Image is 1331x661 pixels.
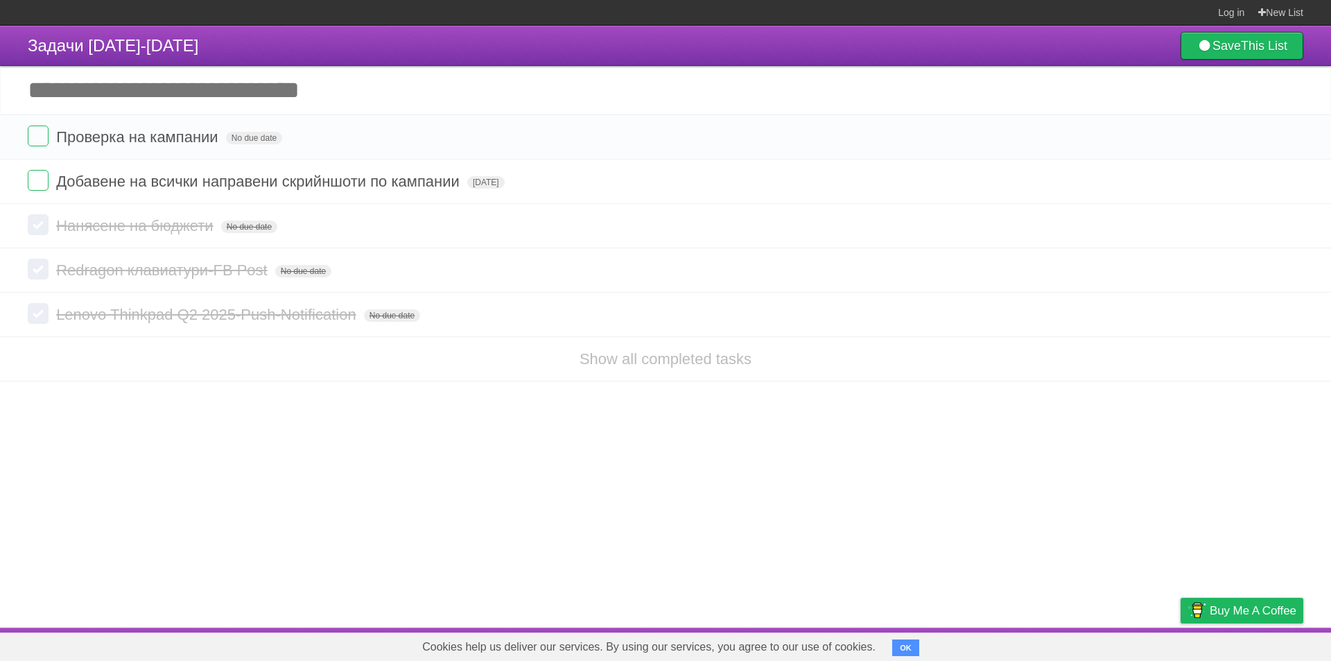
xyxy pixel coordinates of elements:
[1216,631,1303,658] a: Suggest a feature
[28,259,49,280] label: Done
[221,221,277,233] span: No due date
[1219,170,1245,193] label: Star task
[56,173,463,190] span: Добавене на всички направени скрийншоти по кампании
[892,639,919,656] button: OK
[28,170,49,191] label: Done
[364,309,420,322] span: No due date
[1181,598,1303,624] a: Buy me a coffee
[56,261,271,279] span: Redragon клавиатури-FB Post
[580,350,751,368] a: Show all completed tasks
[28,303,49,324] label: Done
[1181,32,1303,60] a: SaveThis List
[1210,599,1296,623] span: Buy me a coffee
[226,132,282,144] span: No due date
[1219,126,1245,148] label: Star task
[1188,599,1206,622] img: Buy me a coffee
[467,176,505,189] span: [DATE]
[28,126,49,146] label: Done
[28,36,198,55] span: Задачи [DATE]-[DATE]
[1241,39,1287,53] b: This List
[56,217,216,234] span: Нанясене на бюджети
[28,214,49,235] label: Done
[996,631,1025,658] a: About
[1042,631,1098,658] a: Developers
[1163,631,1199,658] a: Privacy
[56,306,360,323] span: Lenovo Thinkpad Q2 2025-Push-Notification
[408,633,889,661] span: Cookies help us deliver our services. By using our services, you agree to our use of cookies.
[1115,631,1146,658] a: Terms
[275,265,331,277] span: No due date
[56,128,222,146] span: Проверка на кампании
